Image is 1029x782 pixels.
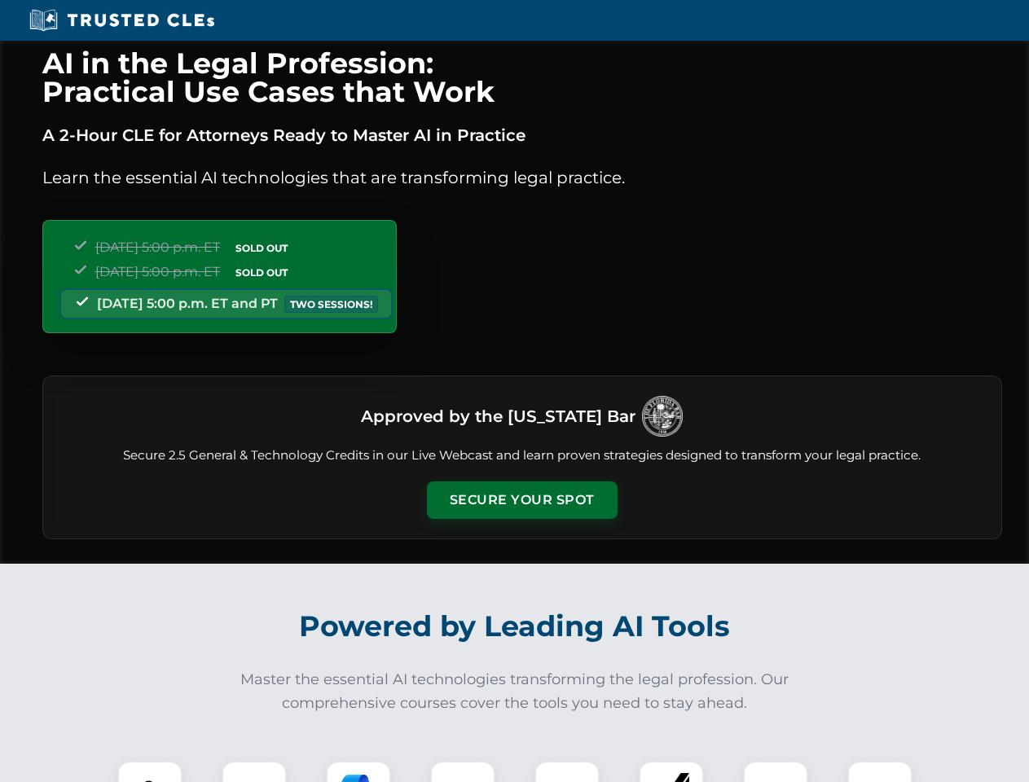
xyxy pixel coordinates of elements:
button: Secure Your Spot [427,481,618,519]
span: [DATE] 5:00 p.m. ET [95,239,220,255]
img: Logo [642,396,683,437]
p: Learn the essential AI technologies that are transforming legal practice. [42,165,1002,191]
span: SOLD OUT [230,264,293,281]
p: Secure 2.5 General & Technology Credits in our Live Webcast and learn proven strategies designed ... [63,446,982,465]
p: Master the essential AI technologies transforming the legal profession. Our comprehensive courses... [230,668,800,715]
img: Trusted CLEs [24,8,219,33]
h2: Powered by Leading AI Tools [64,598,966,655]
span: SOLD OUT [230,239,293,257]
span: [DATE] 5:00 p.m. ET [95,264,220,279]
h3: Approved by the [US_STATE] Bar [361,402,635,431]
p: A 2-Hour CLE for Attorneys Ready to Master AI in Practice [42,122,1002,148]
h1: AI in the Legal Profession: Practical Use Cases that Work [42,49,1002,106]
